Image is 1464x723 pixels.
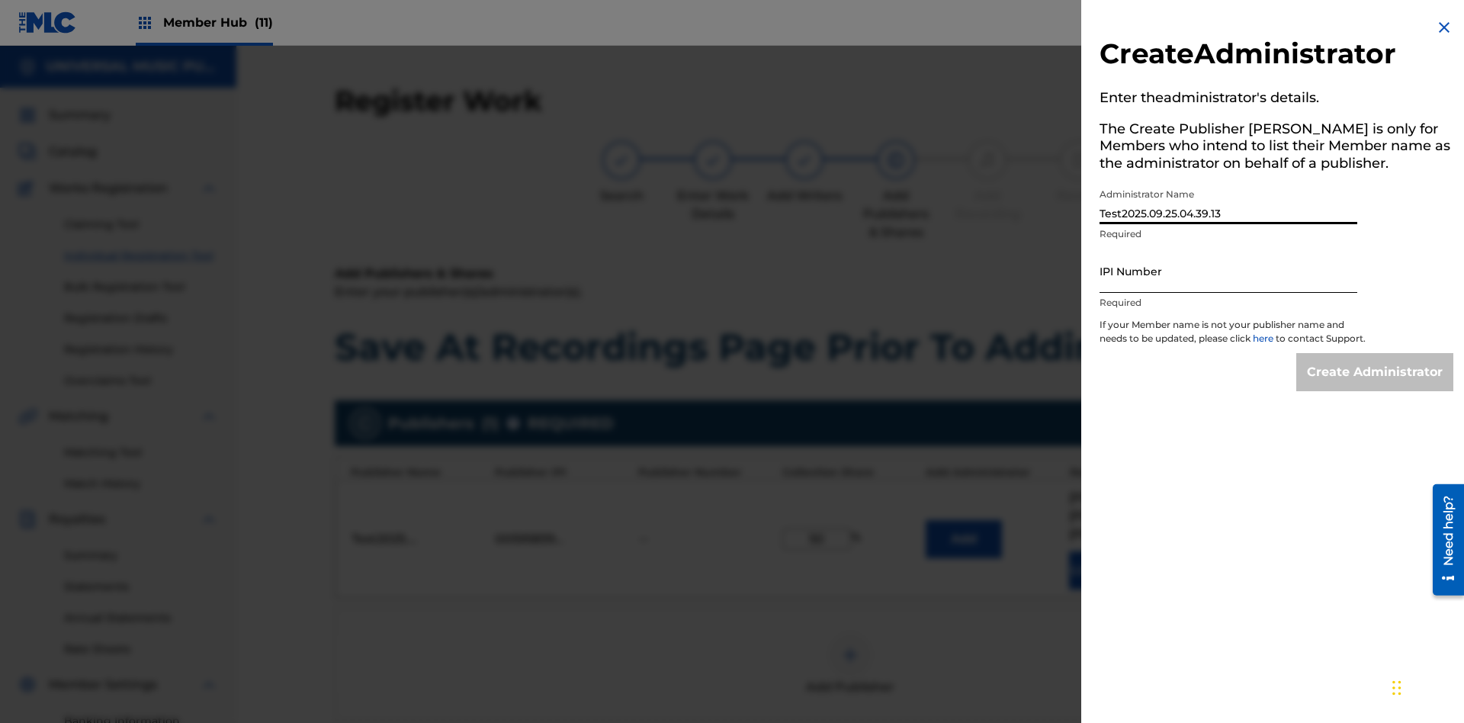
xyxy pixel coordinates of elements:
div: Drag [1392,665,1401,711]
iframe: Chat Widget [1388,650,1464,723]
iframe: Resource Center [1421,478,1464,603]
p: Required [1100,227,1357,241]
a: here [1253,333,1276,344]
p: If your Member name is not your publisher name and needs to be updated, please click to contact S... [1100,318,1366,353]
img: Top Rightsholders [136,14,154,32]
h5: The Create Publisher [PERSON_NAME] is only for Members who intend to list their Member name as th... [1100,116,1453,182]
img: MLC Logo [18,11,77,34]
h2: Create Administrator [1100,37,1453,76]
span: Member Hub [163,14,273,31]
span: (11) [255,15,273,30]
h5: Enter the administrator 's details. [1100,85,1453,116]
p: Required [1100,296,1357,310]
